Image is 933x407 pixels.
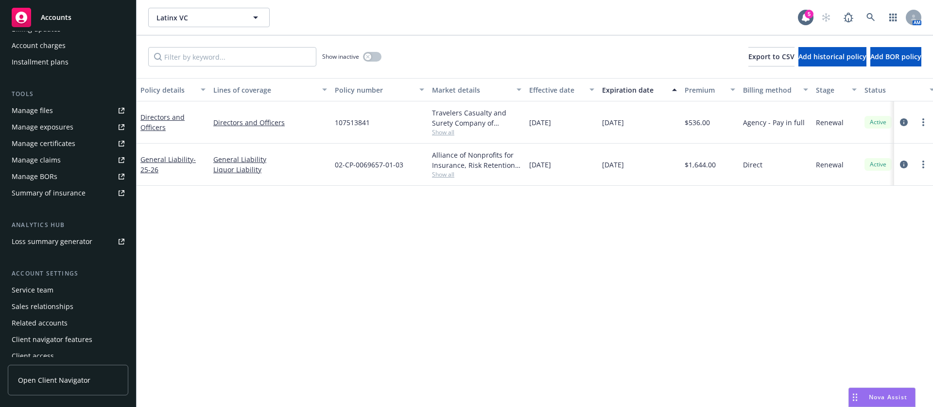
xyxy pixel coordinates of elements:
span: Agency - Pay in full [743,117,805,128]
a: Manage exposures [8,119,128,135]
a: Manage claims [8,152,128,168]
div: Billing method [743,85,797,95]
div: Client navigator features [12,332,92,347]
button: Effective date [525,78,598,101]
a: Service team [8,282,128,298]
a: Account charges [8,38,128,53]
a: Loss summary generator [8,234,128,249]
div: Alliance of Nonprofits for Insurance, Risk Retention Group, Inc., Nonprofits Insurance Alliance o... [432,150,521,170]
button: Policy details [137,78,209,101]
span: Add historical policy [798,52,866,61]
button: Lines of coverage [209,78,331,101]
div: Tools [8,89,128,99]
div: Manage claims [12,152,61,168]
a: circleInformation [898,159,910,170]
div: Premium [685,85,725,95]
div: Policy details [140,85,195,95]
div: Summary of insurance [12,185,86,201]
button: Add historical policy [798,47,866,66]
span: Renewal [816,117,844,128]
button: Billing method [739,78,812,101]
div: Lines of coverage [213,85,316,95]
a: Installment plans [8,54,128,70]
span: $536.00 [685,117,710,128]
div: Policy number [335,85,414,95]
span: [DATE] [529,160,551,170]
span: Show all [432,128,521,136]
a: more [917,159,929,170]
div: Stage [816,85,846,95]
div: Analytics hub [8,220,128,230]
button: Premium [681,78,739,101]
button: Export to CSV [748,47,795,66]
a: Search [861,8,881,27]
span: Active [868,118,888,127]
span: Latinx VC [156,13,241,23]
a: General Liability [140,155,196,174]
a: Client navigator features [8,332,128,347]
a: Manage certificates [8,136,128,151]
a: Switch app [883,8,903,27]
div: Loss summary generator [12,234,92,249]
a: Start snowing [816,8,836,27]
div: Sales relationships [12,299,73,314]
div: Manage files [12,103,53,118]
span: Nova Assist [869,393,907,401]
div: Related accounts [12,315,68,331]
a: General Liability [213,154,327,164]
div: Account charges [12,38,66,53]
span: [DATE] [602,160,624,170]
a: more [917,116,929,128]
div: Market details [432,85,511,95]
button: Market details [428,78,525,101]
div: Expiration date [602,85,666,95]
div: Service team [12,282,53,298]
button: Stage [812,78,861,101]
div: 5 [805,10,813,18]
a: Client access [8,348,128,364]
button: Policy number [331,78,428,101]
a: Report a Bug [839,8,858,27]
a: Liquor Liability [213,164,327,175]
span: Show all [432,170,521,179]
button: Add BOR policy [870,47,921,66]
span: 02-CP-0069657-01-03 [335,160,403,170]
div: Manage certificates [12,136,75,151]
a: Related accounts [8,315,128,331]
a: Manage files [8,103,128,118]
span: Add BOR policy [870,52,921,61]
div: Effective date [529,85,584,95]
span: [DATE] [602,117,624,128]
input: Filter by keyword... [148,47,316,66]
div: Installment plans [12,54,69,70]
span: Accounts [41,14,71,21]
span: 107513841 [335,117,370,128]
span: Renewal [816,160,844,170]
div: Drag to move [849,388,861,407]
div: Travelers Casualty and Surety Company of America, Travelers Insurance [432,108,521,128]
button: Latinx VC [148,8,270,27]
div: Manage BORs [12,169,57,184]
a: Directors and Officers [140,113,185,132]
span: Open Client Navigator [18,375,90,385]
span: $1,644.00 [685,160,716,170]
a: Manage BORs [8,169,128,184]
a: circleInformation [898,116,910,128]
div: Status [864,85,924,95]
a: Sales relationships [8,299,128,314]
span: Show inactive [322,52,359,61]
div: Manage exposures [12,119,73,135]
a: Accounts [8,4,128,31]
button: Expiration date [598,78,681,101]
a: Directors and Officers [213,117,327,128]
button: Nova Assist [848,388,916,407]
a: Summary of insurance [8,185,128,201]
div: Client access [12,348,54,364]
span: Active [868,160,888,169]
span: [DATE] [529,117,551,128]
div: Account settings [8,269,128,278]
span: Export to CSV [748,52,795,61]
span: Direct [743,160,762,170]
